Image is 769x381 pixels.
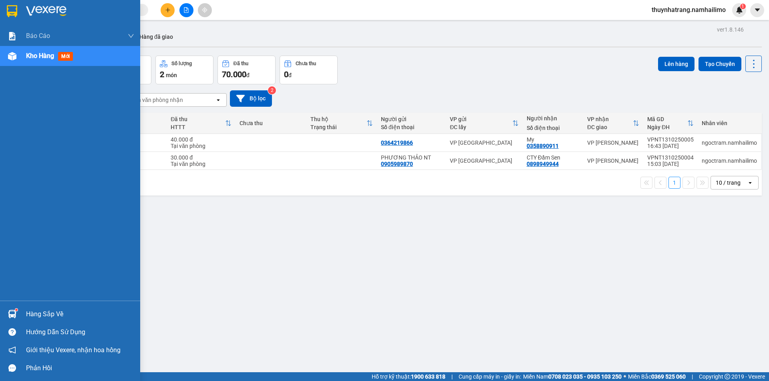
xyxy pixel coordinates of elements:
div: Số điện thoại [381,124,442,130]
div: Nhân viên [702,120,757,126]
div: ĐC giao [587,124,633,130]
div: ĐC lấy [450,124,512,130]
div: 0905989870 [7,36,88,47]
div: VP [PERSON_NAME] [94,7,158,26]
div: 16:43 [DATE] [647,143,694,149]
span: Hỗ trợ kỹ thuật: [372,372,445,381]
div: 30.000 [6,52,89,61]
span: aim [202,7,207,13]
sup: 1 [740,4,746,9]
th: Toggle SortBy [446,113,522,134]
span: Miền Nam [523,372,622,381]
span: Gửi: [7,8,19,16]
div: 0898949944 [94,36,158,47]
button: Chưa thu0đ [280,56,338,84]
div: Hướng dẫn sử dụng [26,326,134,338]
span: 1 [741,4,744,9]
div: 40.000 đ [171,136,232,143]
div: Tại văn phòng [171,161,232,167]
div: VP [GEOGRAPHIC_DATA] [450,140,518,146]
div: 10 / trang [716,179,741,187]
div: CTY Đầm Sen [94,26,158,36]
div: Đã thu [234,61,248,66]
div: PHƯƠNG THẢO NT [7,26,88,36]
button: Lên hàng [658,57,695,71]
span: | [692,372,693,381]
button: Số lượng2món [155,56,213,84]
div: ngoctram.namhailimo [702,158,757,164]
div: Tại văn phòng [171,143,232,149]
div: Mã GD [647,116,687,122]
div: Hàng sắp về [26,308,134,320]
span: message [8,364,16,372]
span: mới [58,52,73,61]
span: Miền Bắc [628,372,686,381]
span: question-circle [8,328,16,336]
div: Ngày ĐH [647,124,687,130]
span: Kho hàng [26,52,54,60]
div: Số lượng [171,61,192,66]
span: Báo cáo [26,31,50,41]
div: 0898949944 [527,161,559,167]
svg: open [747,180,753,186]
span: đ [288,72,292,78]
div: Đã thu [171,116,225,122]
div: VPNT1310250005 [647,136,694,143]
div: HTTT [171,124,225,130]
span: Nhận: [94,8,113,16]
div: My [527,136,579,143]
th: Toggle SortBy [583,113,643,134]
button: 1 [668,177,680,189]
sup: 2 [268,86,276,94]
div: VP [PERSON_NAME] [587,140,639,146]
div: PHƯƠNG THẢO NT [381,154,442,161]
span: 70.000 [222,70,246,79]
span: ⚪️ [624,375,626,378]
strong: 0369 525 060 [651,373,686,380]
img: icon-new-feature [736,6,743,14]
sup: 1 [15,309,18,311]
button: aim [198,3,212,17]
button: plus [161,3,175,17]
div: 0358890911 [527,143,559,149]
div: VPNT1310250004 [647,154,694,161]
img: warehouse-icon [8,310,16,318]
span: đ [246,72,250,78]
img: logo-vxr [7,5,17,17]
div: Người gửi [381,116,442,122]
div: VP [GEOGRAPHIC_DATA] [450,158,518,164]
span: plus [165,7,171,13]
div: CTY Đầm Sen [527,154,579,161]
th: Toggle SortBy [643,113,698,134]
div: VP nhận [587,116,633,122]
span: 2 [160,70,164,79]
div: 0364219866 [381,140,413,146]
div: Trạng thái [310,124,366,130]
span: file-add [183,7,189,13]
button: file-add [179,3,193,17]
div: VP [GEOGRAPHIC_DATA] [7,7,88,26]
div: Số điện thoại [527,125,579,131]
button: Bộ lọc [230,90,272,107]
button: caret-down [750,3,764,17]
span: Giới thiệu Vexere, nhận hoa hồng [26,345,121,355]
div: Chọn văn phòng nhận [128,96,183,104]
div: 30.000 đ [171,154,232,161]
div: Chưa thu [296,61,316,66]
div: 0905989870 [381,161,413,167]
div: ngoctram.namhailimo [702,140,757,146]
div: Chưa thu [240,120,302,126]
span: caret-down [754,6,761,14]
strong: 0708 023 035 - 0935 103 250 [548,373,622,380]
span: thuynhatrang.namhailimo [645,5,732,15]
span: Cung cấp máy in - giấy in: [459,372,521,381]
strong: 1900 633 818 [411,373,445,380]
div: VP gửi [450,116,512,122]
th: Toggle SortBy [306,113,377,134]
span: món [166,72,177,78]
th: Toggle SortBy [167,113,236,134]
span: CR : [6,52,18,61]
img: warehouse-icon [8,52,16,60]
div: ver 1.8.146 [717,25,744,34]
button: Hàng đã giao [133,27,179,46]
